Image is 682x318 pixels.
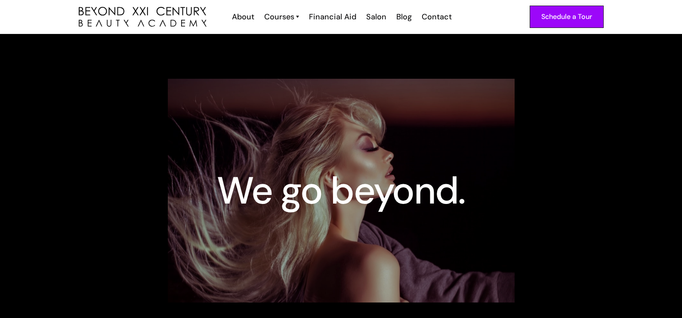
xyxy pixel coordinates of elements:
[541,11,592,22] div: Schedule a Tour
[366,11,386,22] div: Salon
[264,11,294,22] div: Courses
[416,11,456,22] a: Contact
[226,11,259,22] a: About
[79,7,207,27] a: home
[422,11,452,22] div: Contact
[309,11,356,22] div: Financial Aid
[391,11,416,22] a: Blog
[79,7,207,27] img: beyond 21st century beauty academy logo
[303,11,361,22] a: Financial Aid
[232,11,254,22] div: About
[361,11,391,22] a: Salon
[530,6,604,28] a: Schedule a Tour
[168,79,515,303] img: purple beauty school student
[264,11,299,22] a: Courses
[396,11,412,22] div: Blog
[217,175,465,206] h1: We go beyond.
